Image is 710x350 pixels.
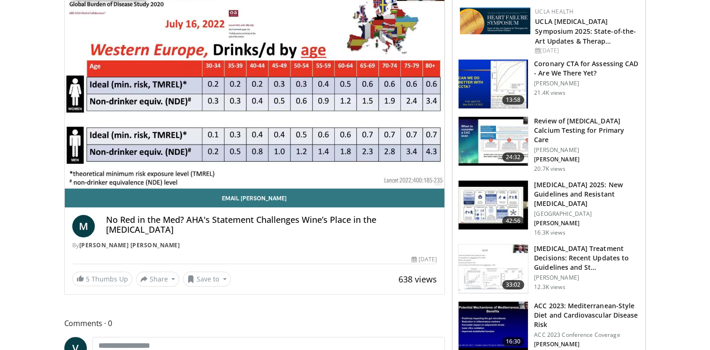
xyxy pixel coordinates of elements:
[534,180,640,208] h3: [MEDICAL_DATA] 2025: New Guidelines and Resistant [MEDICAL_DATA]
[502,216,525,226] span: 42:56
[136,272,180,287] button: Share
[458,117,528,166] img: f4af32e0-a3f3-4dd9-8ed6-e543ca885e6d.150x105_q85_crop-smart_upscale.jpg
[535,17,636,46] a: UCLA [MEDICAL_DATA] Symposium 2025: State-of-the-Art Updates & Therap…
[458,60,528,108] img: 34b2b9a4-89e5-4b8c-b553-8a638b61a706.150x105_q85_crop-smart_upscale.jpg
[398,274,437,285] span: 638 views
[458,59,640,109] a: 13:58 Coronary CTA for Assessing CAD - Are We There Yet? [PERSON_NAME] 21.4K views
[72,272,132,286] a: 5 Thumbs Up
[72,215,95,237] a: M
[65,189,445,207] a: Email [PERSON_NAME]
[534,229,565,236] p: 16.3K views
[79,241,180,249] a: [PERSON_NAME] [PERSON_NAME]
[502,95,525,105] span: 13:58
[534,274,640,282] p: [PERSON_NAME]
[534,331,640,339] p: ACC 2023 Conference Coverage
[458,244,528,293] img: 6f79f02c-3240-4454-8beb-49f61d478177.150x105_q85_crop-smart_upscale.jpg
[106,215,437,235] h4: No Red in the Med? AHA's Statement Challenges Wine’s Place in the [MEDICAL_DATA]
[534,116,640,145] h3: Review of [MEDICAL_DATA] Calcium Testing for Primary Care
[534,146,640,154] p: [PERSON_NAME]
[183,272,231,287] button: Save to
[534,165,565,173] p: 20.7K views
[64,317,445,329] span: Comments 0
[534,80,640,87] p: [PERSON_NAME]
[72,241,437,250] div: By
[458,180,640,236] a: 42:56 [MEDICAL_DATA] 2025: New Guidelines and Resistant [MEDICAL_DATA] [GEOGRAPHIC_DATA] [PERSON_...
[535,46,638,55] div: [DATE]
[502,337,525,346] span: 16:30
[534,59,640,78] h3: Coronary CTA for Assessing CAD - Are We There Yet?
[86,274,90,283] span: 5
[534,89,565,97] p: 21.4K views
[534,283,565,291] p: 12.3K views
[534,220,640,227] p: [PERSON_NAME]
[534,210,640,218] p: [GEOGRAPHIC_DATA]
[502,152,525,162] span: 24:32
[458,244,640,294] a: 33:02 [MEDICAL_DATA] Treatment Decisions: Recent Updates to Guidelines and St… [PERSON_NAME] 12.3...
[458,181,528,229] img: 280bcb39-0f4e-42eb-9c44-b41b9262a277.150x105_q85_crop-smart_upscale.jpg
[458,116,640,173] a: 24:32 Review of [MEDICAL_DATA] Calcium Testing for Primary Care [PERSON_NAME] [PERSON_NAME] 20.7K...
[502,280,525,289] span: 33:02
[534,244,640,272] h3: [MEDICAL_DATA] Treatment Decisions: Recent Updates to Guidelines and St…
[534,341,640,348] p: [PERSON_NAME]
[534,301,640,329] h3: ACC 2023: Mediterranean-Style Diet and Cardiovascular Disease Risk
[412,255,437,264] div: [DATE]
[535,8,573,15] a: UCLA Health
[534,156,640,163] p: [PERSON_NAME]
[460,8,530,34] img: 0682476d-9aca-4ba2-9755-3b180e8401f5.png.150x105_q85_autocrop_double_scale_upscale_version-0.2.png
